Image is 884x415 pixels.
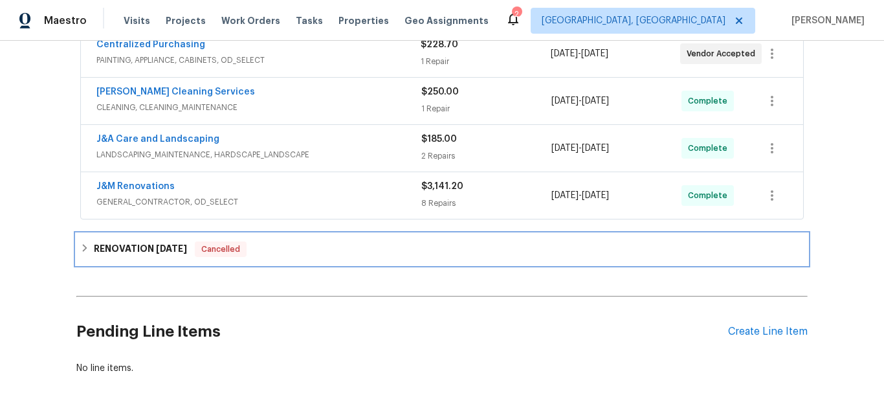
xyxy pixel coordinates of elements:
[76,302,728,362] h2: Pending Line Items
[196,243,245,256] span: Cancelled
[96,87,255,96] a: [PERSON_NAME] Cleaning Services
[96,196,421,208] span: GENERAL_CONTRACTOR, OD_SELECT
[338,14,389,27] span: Properties
[551,144,579,153] span: [DATE]
[421,87,459,96] span: $250.00
[96,101,421,114] span: CLEANING, CLEANING_MAINTENANCE
[96,148,421,161] span: LANDSCAPING_MAINTENANCE, HARDSCAPE_LANDSCAPE
[582,191,609,200] span: [DATE]
[124,14,150,27] span: Visits
[421,150,551,163] div: 2 Repairs
[551,191,579,200] span: [DATE]
[551,47,608,60] span: -
[512,8,521,21] div: 2
[76,362,808,375] div: No line items.
[542,14,725,27] span: [GEOGRAPHIC_DATA], [GEOGRAPHIC_DATA]
[421,40,458,49] span: $228.70
[582,144,609,153] span: [DATE]
[221,14,280,27] span: Work Orders
[687,47,760,60] span: Vendor Accepted
[44,14,87,27] span: Maestro
[404,14,489,27] span: Geo Assignments
[551,95,609,107] span: -
[688,142,733,155] span: Complete
[296,16,323,25] span: Tasks
[688,189,733,202] span: Complete
[582,96,609,106] span: [DATE]
[421,102,551,115] div: 1 Repair
[551,96,579,106] span: [DATE]
[551,142,609,155] span: -
[551,189,609,202] span: -
[94,241,187,257] h6: RENOVATION
[581,49,608,58] span: [DATE]
[96,54,421,67] span: PAINTING, APPLIANCE, CABINETS, OD_SELECT
[421,182,463,191] span: $3,141.20
[688,95,733,107] span: Complete
[421,135,457,144] span: $185.00
[166,14,206,27] span: Projects
[96,40,205,49] a: Centralized Purchasing
[551,49,578,58] span: [DATE]
[96,182,175,191] a: J&M Renovations
[421,55,550,68] div: 1 Repair
[786,14,865,27] span: [PERSON_NAME]
[76,234,808,265] div: RENOVATION [DATE]Cancelled
[156,244,187,253] span: [DATE]
[728,326,808,338] div: Create Line Item
[96,135,219,144] a: J&A Care and Landscaping
[421,197,551,210] div: 8 Repairs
